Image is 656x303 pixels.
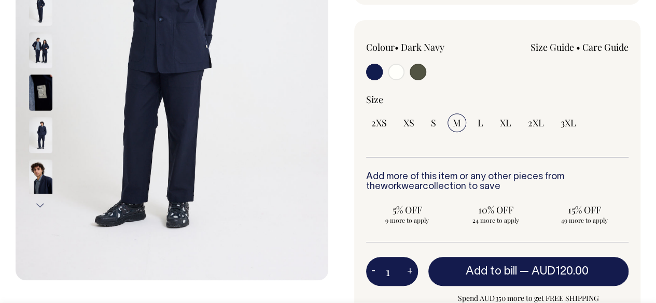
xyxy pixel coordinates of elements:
span: S [431,117,436,129]
input: S [426,113,441,132]
a: Size Guide [531,41,574,53]
span: XL [500,117,511,129]
a: workwear [381,182,423,191]
input: 15% OFF 49 more to apply [543,200,625,227]
img: dark-navy [29,117,52,153]
span: 9 more to apply [371,216,443,224]
input: 10% OFF 24 more to apply [454,200,537,227]
span: AUD120.00 [531,266,588,277]
span: 10% OFF [459,204,532,216]
h6: Add more of this item or any other pieces from the collection to save [366,172,629,193]
button: Next [33,194,48,217]
img: dark-navy [29,74,52,110]
a: Care Guide [582,41,629,53]
input: M [448,113,466,132]
span: 3XL [561,117,576,129]
div: Size [366,93,629,106]
img: dark-navy [29,32,52,68]
button: - [366,261,381,282]
input: 2XL [523,113,549,132]
span: XS [403,117,414,129]
span: 15% OFF [548,204,620,216]
span: 2XL [528,117,544,129]
input: XS [398,113,420,132]
span: — [519,266,591,277]
span: L [478,117,483,129]
label: Dark Navy [401,41,444,53]
span: 49 more to apply [548,216,620,224]
input: XL [495,113,517,132]
span: 2XS [371,117,387,129]
input: 3XL [555,113,581,132]
span: Add to bill [466,266,517,277]
span: • [395,41,399,53]
input: 5% OFF 9 more to apply [366,200,449,227]
img: dark-navy [29,159,52,195]
span: M [453,117,461,129]
input: 2XS [366,113,392,132]
button: + [402,261,418,282]
div: Colour [366,41,471,53]
span: • [576,41,580,53]
span: 5% OFF [371,204,443,216]
input: L [472,113,488,132]
button: Add to bill —AUD120.00 [428,257,629,286]
span: 24 more to apply [459,216,532,224]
